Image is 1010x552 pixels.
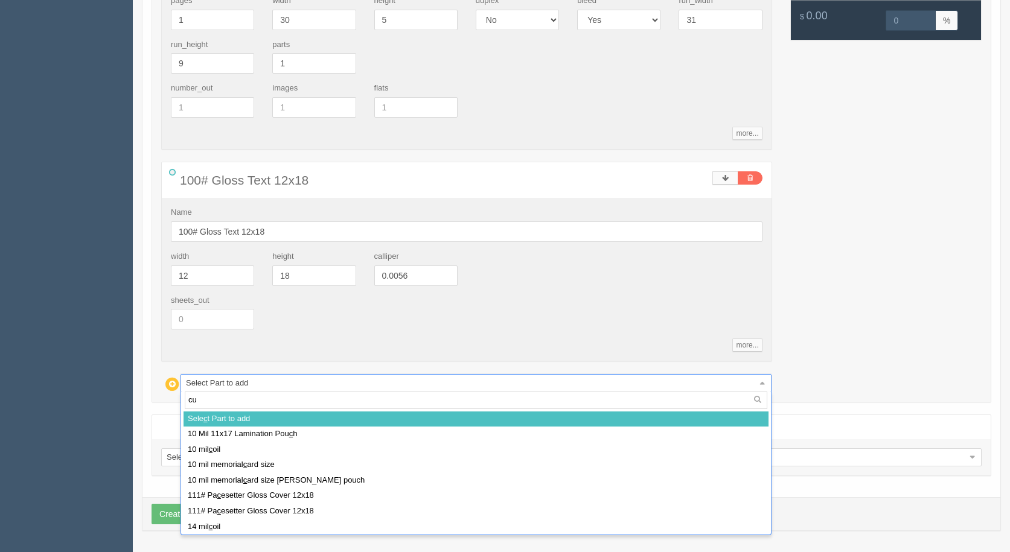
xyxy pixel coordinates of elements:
[209,445,213,454] span: c
[184,427,769,442] div: 10 Mil 11x17 Lamination Pou h
[184,442,769,458] div: 10 mil oil
[217,506,221,515] span: c
[243,475,248,484] span: c
[184,519,769,535] div: 14 mil oil
[184,411,769,427] div: Sele t Part to add
[184,488,769,504] div: 111# Pa esetter Gloss Cover 12x18
[184,473,769,489] div: 10 mil memorial ard size [PERSON_NAME] pouch
[184,504,769,519] div: 111# Pa esetter Gloss Cover 12x18
[217,490,221,500] span: c
[184,457,769,473] div: 10 mil memorial ard size
[209,522,213,531] span: c
[289,429,293,438] span: c
[243,460,248,469] span: c
[203,414,208,423] span: c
